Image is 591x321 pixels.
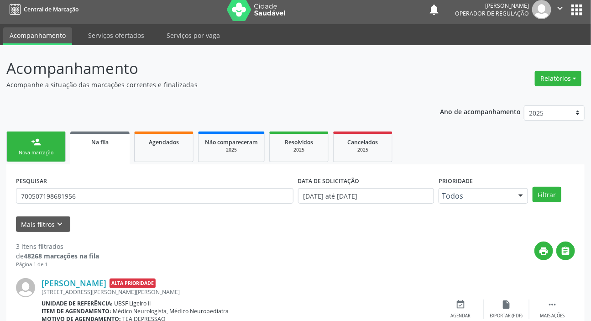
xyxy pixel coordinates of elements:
[298,188,434,204] input: Selecione um intervalo
[451,313,471,319] div: Agendar
[6,57,411,80] p: Acompanhamento
[16,216,70,232] button: Mais filtroskeyboard_arrow_down
[160,27,226,43] a: Serviços por vaga
[55,219,65,229] i: keyboard_arrow_down
[205,147,258,153] div: 2025
[13,149,59,156] div: Nova marcação
[555,3,565,13] i: 
[539,246,549,256] i: print
[561,246,571,256] i: 
[502,300,512,310] i: insert_drive_file
[16,188,293,204] input: Nome, CNS
[535,71,581,86] button: Relatórios
[298,174,360,188] label: DATA DE SOLICITAÇÃO
[276,147,322,153] div: 2025
[6,80,411,89] p: Acompanhe a situação das marcações correntes e finalizadas
[16,278,35,297] img: img
[205,138,258,146] span: Não compareceram
[547,300,557,310] i: 
[42,307,111,315] b: Item de agendamento:
[455,10,529,17] span: Operador de regulação
[42,278,106,288] a: [PERSON_NAME]
[91,138,109,146] span: Na fila
[115,300,151,307] span: UBSF Ligeiro II
[6,2,78,17] a: Central de Marcação
[113,307,229,315] span: Médico Neurologista, Médico Neuropediatra
[3,27,72,45] a: Acompanhamento
[440,105,521,117] p: Ano de acompanhamento
[556,242,575,260] button: 
[285,138,313,146] span: Resolvidos
[16,174,47,188] label: PESQUISAR
[149,138,179,146] span: Agendados
[340,147,386,153] div: 2025
[82,27,151,43] a: Serviços ofertados
[442,191,509,200] span: Todos
[42,288,438,296] div: [STREET_ADDRESS][PERSON_NAME][PERSON_NAME]
[16,242,99,251] div: 3 itens filtrados
[456,300,466,310] i: event_available
[534,242,553,260] button: print
[490,313,523,319] div: Exportar (PDF)
[439,174,473,188] label: Prioridade
[569,2,585,18] button: apps
[24,252,99,260] strong: 48268 marcações na fila
[31,137,41,147] div: person_add
[455,2,529,10] div: [PERSON_NAME]
[428,3,440,16] button: notifications
[24,5,78,13] span: Central de Marcação
[348,138,378,146] span: Cancelados
[110,279,156,288] span: Alta Prioridade
[16,251,99,261] div: de
[42,300,113,307] b: Unidade de referência:
[16,261,99,268] div: Página 1 de 1
[533,187,561,202] button: Filtrar
[540,313,565,319] div: Mais ações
